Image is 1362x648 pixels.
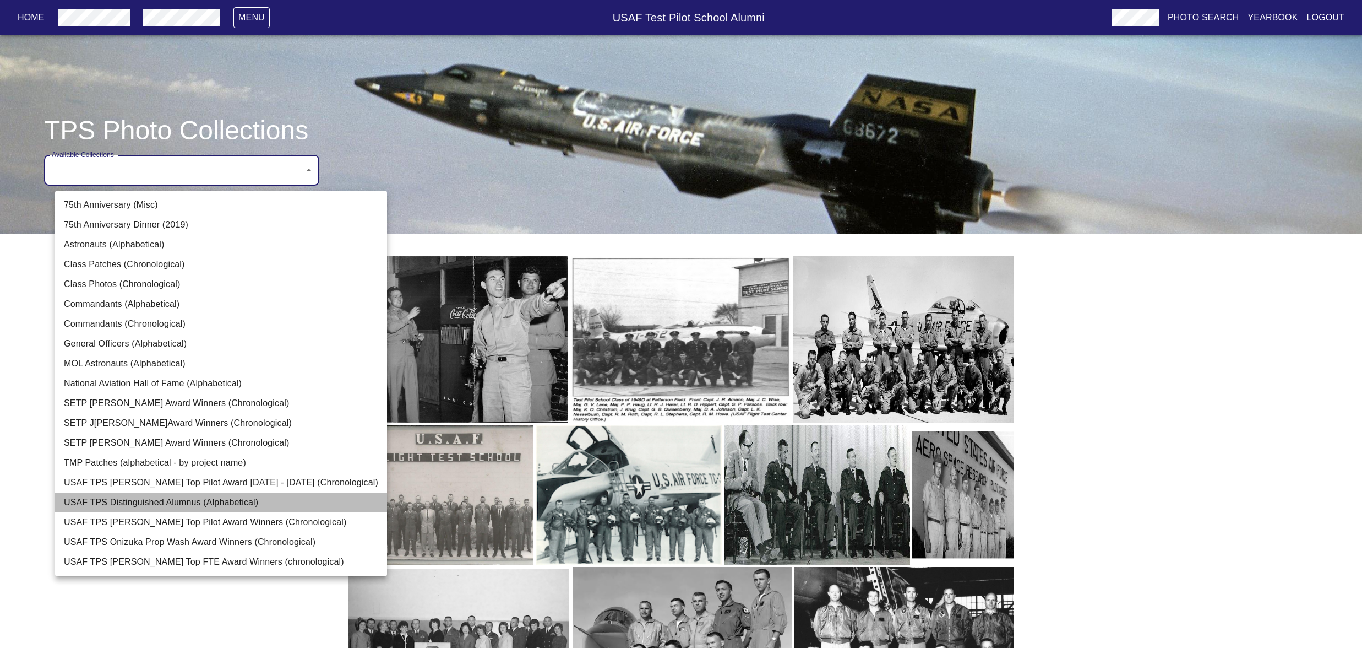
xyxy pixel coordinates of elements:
li: General Officers (Alphabetical) [55,334,387,354]
li: TMP Patches (alphabetical - by project name) [55,453,387,473]
li: SETP [PERSON_NAME] Award Winners (Chronological) [55,393,387,413]
li: 75th Anniversary (Misc) [55,195,387,215]
li: Commandants (Chronological) [55,314,387,334]
li: USAF TPS [PERSON_NAME] Top FTE Award Winners (chronological) [55,552,387,572]
li: Class Photos (Chronological) [55,274,387,294]
li: USAF TPS [PERSON_NAME] Top Pilot Award Winners (Chronological) [55,512,387,532]
li: Astronauts (Alphabetical) [55,235,387,255]
li: SETP J[PERSON_NAME]Award Winners (Chronological) [55,413,387,433]
li: 75th Anniversary Dinner (2019) [55,215,387,235]
li: USAF TPS Onizuka Prop Wash Award Winners (Chronological) [55,532,387,552]
li: Commandants (Alphabetical) [55,294,387,314]
li: National Aviation Hall of Fame (Alphabetical) [55,374,387,393]
li: USAF TPS [PERSON_NAME] Top Pilot Award [DATE] - [DATE] (Chronological) [55,473,387,493]
li: MOL Astronauts (Alphabetical) [55,354,387,374]
li: SETP [PERSON_NAME] Award Winners (Chronological) [55,433,387,453]
li: Class Patches (Chronological) [55,255,387,274]
li: USAF TPS Distinguished Alumnus (Alphabetical) [55,493,387,512]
